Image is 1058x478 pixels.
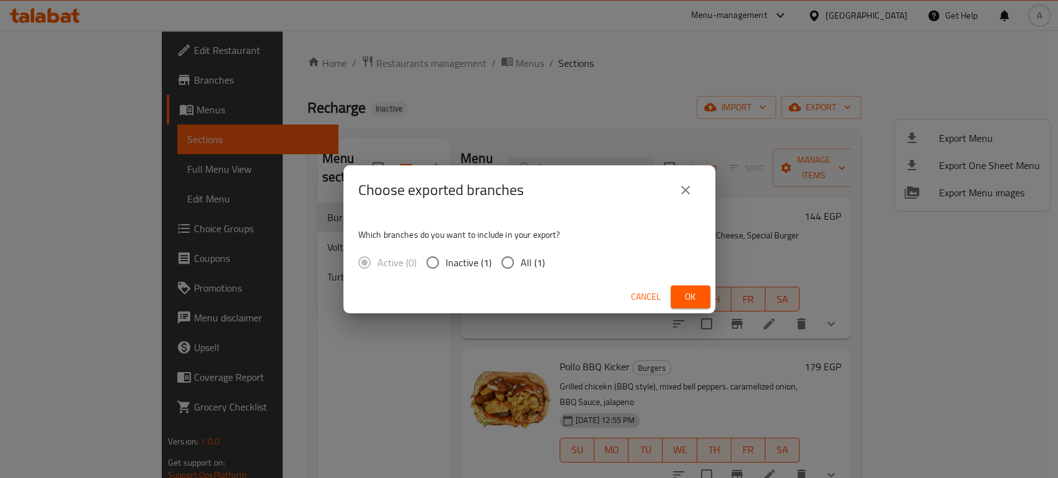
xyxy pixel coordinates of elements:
[521,255,545,270] span: All (1)
[681,289,700,305] span: Ok
[671,175,700,205] button: close
[631,289,661,305] span: Cancel
[671,285,710,308] button: Ok
[358,228,700,241] p: Which branches do you want to include in your export?
[358,180,524,200] h2: Choose exported branches
[446,255,492,270] span: Inactive (1)
[626,285,666,308] button: Cancel
[377,255,417,270] span: Active (0)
